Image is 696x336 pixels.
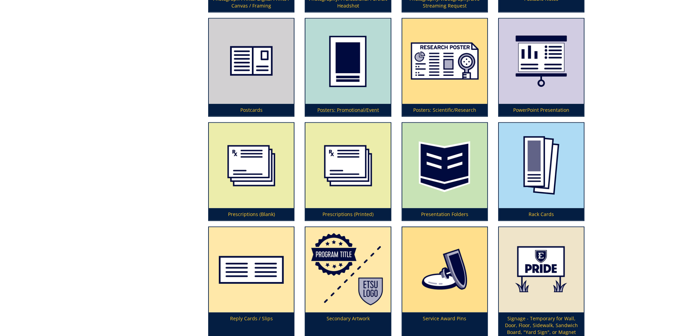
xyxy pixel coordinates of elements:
a: Posters: Promotional/Event [305,19,390,116]
img: rack-cards-59492a653cf634.38175772.png [499,123,584,208]
a: Posters: Scientific/Research [402,19,487,116]
a: Prescriptions (Blank) [209,123,294,220]
p: Posters: Scientific/Research [402,104,487,116]
p: Prescriptions (Blank) [209,208,294,220]
img: reply-cards-598393db32d673.34949246.png [209,227,294,312]
img: prescription-pads-594929dacd5317.41259872.png [305,123,390,208]
a: Prescriptions (Printed) [305,123,390,220]
a: PowerPoint Presentation [499,19,584,116]
img: powerpoint-presentation-5949298d3aa018.35992224.png [499,19,584,104]
img: lapelpin2-5a4e838fd9dad7.57470525.png [402,227,487,312]
a: Postcards [209,19,294,116]
a: Rack Cards [499,123,584,220]
img: folders-5949219d3e5475.27030474.png [402,123,487,208]
img: poster-promotional-5949293418faa6.02706653.png [305,19,390,104]
img: signage--temporary-59a74a8170e074.78038680.png [499,227,584,312]
img: postcard-59839371c99131.37464241.png [209,19,294,104]
p: Postcards [209,104,294,116]
p: PowerPoint Presentation [499,104,584,116]
p: Presentation Folders [402,208,487,220]
img: posters-scientific-5aa5927cecefc5.90805739.png [402,19,487,104]
p: Posters: Promotional/Event [305,104,390,116]
img: blank%20prescriptions-655685b7a02444.91910750.png [209,123,294,208]
p: Rack Cards [499,208,584,220]
p: Prescriptions (Printed) [305,208,390,220]
a: Presentation Folders [402,123,487,220]
img: logo-development-5a32a3cdb5ef66.16397152.png [305,227,390,312]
